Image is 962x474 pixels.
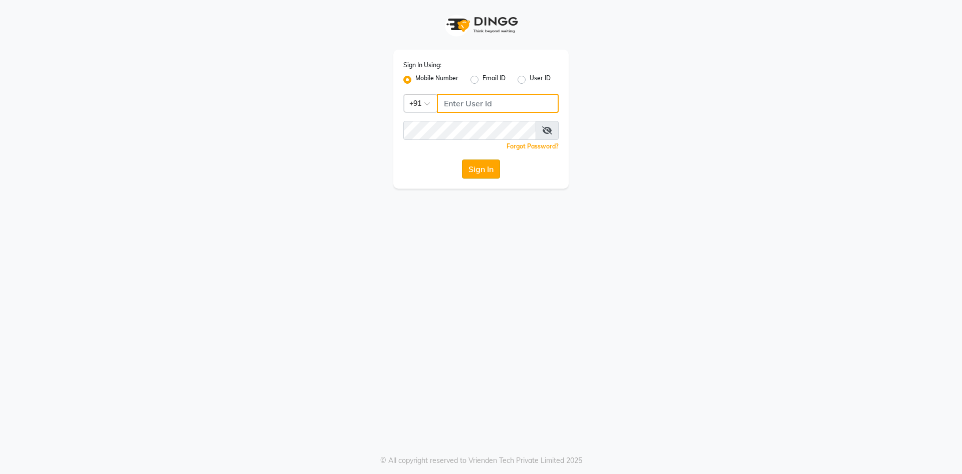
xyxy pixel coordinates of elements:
label: Email ID [483,74,506,86]
input: Username [403,121,536,140]
a: Forgot Password? [507,142,559,150]
label: Mobile Number [415,74,458,86]
button: Sign In [462,160,500,179]
label: User ID [530,74,551,86]
label: Sign In Using: [403,61,441,70]
img: logo1.svg [441,10,521,40]
input: Username [437,94,559,113]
